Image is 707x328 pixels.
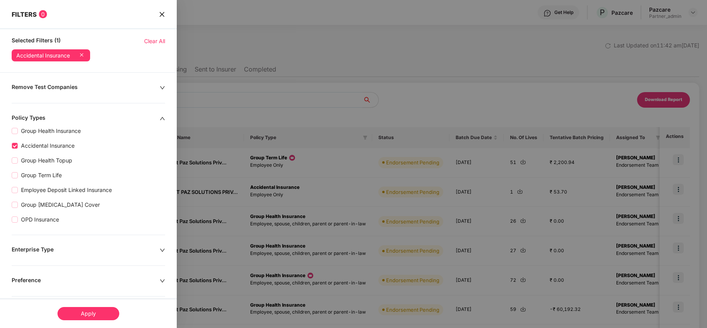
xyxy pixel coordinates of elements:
[160,85,165,91] span: down
[18,171,65,180] span: Group Term Life
[159,10,165,18] span: close
[18,201,103,209] span: Group [MEDICAL_DATA] Cover
[39,10,47,18] span: 0
[160,248,165,253] span: down
[160,116,165,121] span: up
[12,10,37,18] span: FILTERS
[12,37,61,45] span: Selected Filters (1)
[18,186,115,194] span: Employee Deposit Linked Insurance
[160,278,165,284] span: down
[57,307,119,320] div: Apply
[12,84,160,92] div: Remove Test Companies
[18,156,75,165] span: Group Health Topup
[16,52,70,59] div: Accidental Insurance
[18,141,78,150] span: Accidental Insurance
[12,277,160,285] div: Preference
[144,37,165,45] span: Clear All
[18,127,84,135] span: Group Health Insurance
[18,215,62,224] span: OPD Insurance
[12,114,160,123] div: Policy Types
[12,246,160,255] div: Enterprise Type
